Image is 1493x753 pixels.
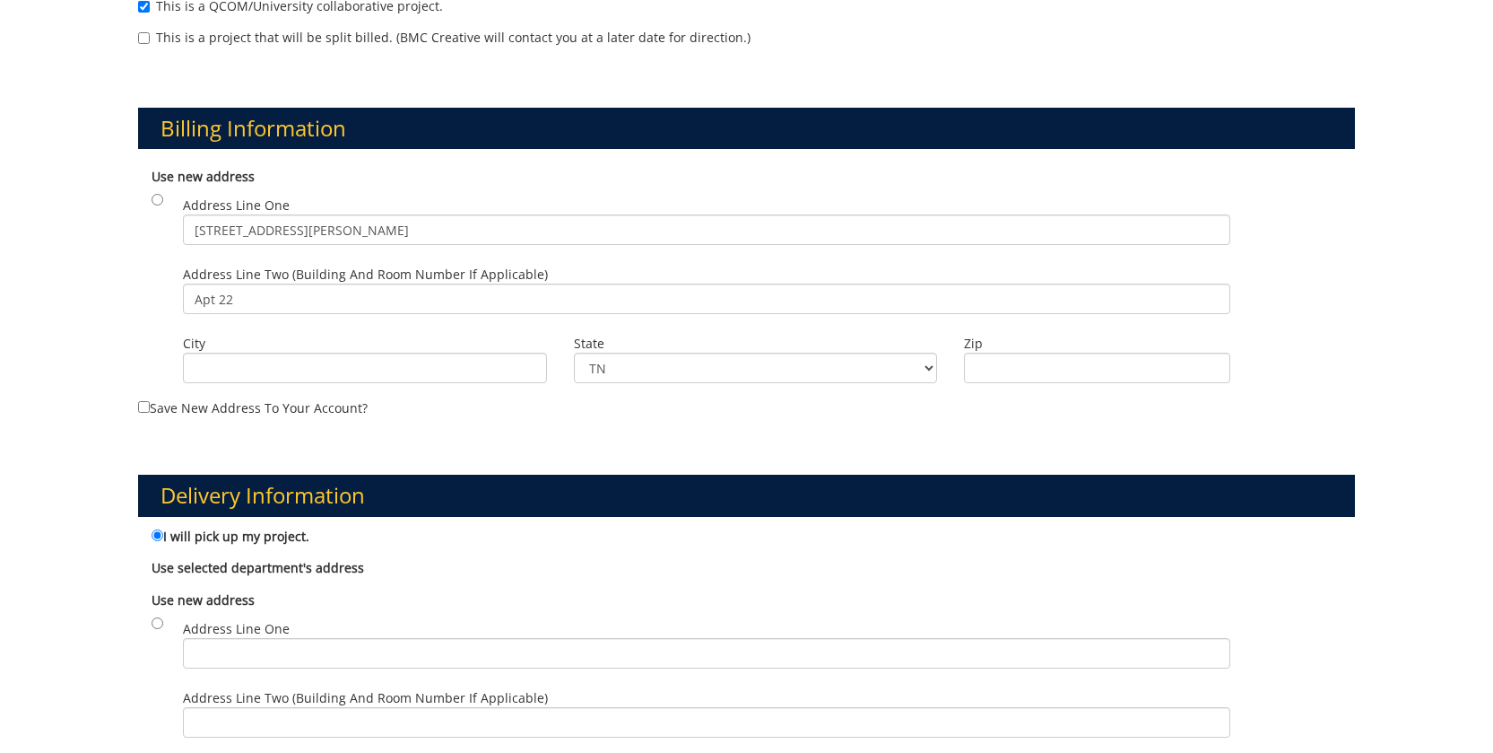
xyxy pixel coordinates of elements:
[138,475,1356,516] h3: Delivery Information
[183,335,547,353] label: City
[152,530,163,541] input: I will pick up my project.
[152,591,255,609] b: Use new address
[964,335,1230,353] label: Zip
[138,29,751,47] label: This is a project that will be split billed. (BMC Creative will contact you at a later date for d...
[152,168,255,185] b: Use new address
[138,401,150,413] input: Save new address to your account?
[183,197,1231,245] label: Address Line One
[183,266,1231,314] label: Address Line Two (Building and Room Number if applicable)
[183,707,1231,738] input: Address Line Two (Building and Room Number if applicable)
[152,526,309,546] label: I will pick up my project.
[138,1,150,13] input: This is a QCOM/University collaborative project.
[152,559,364,576] b: Use selected department's address
[138,32,150,44] input: This is a project that will be split billed. (BMC Creative will contact you at a later date for d...
[183,638,1231,669] input: Address Line One
[964,353,1230,383] input: Zip
[183,353,547,383] input: City
[138,108,1356,149] h3: Billing Information
[183,215,1231,245] input: Address Line One
[183,689,1231,738] label: Address Line Two (Building and Room Number if applicable)
[183,284,1231,314] input: Address Line Two (Building and Room Number if applicable)
[574,335,938,353] label: State
[183,620,1231,669] label: Address Line One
